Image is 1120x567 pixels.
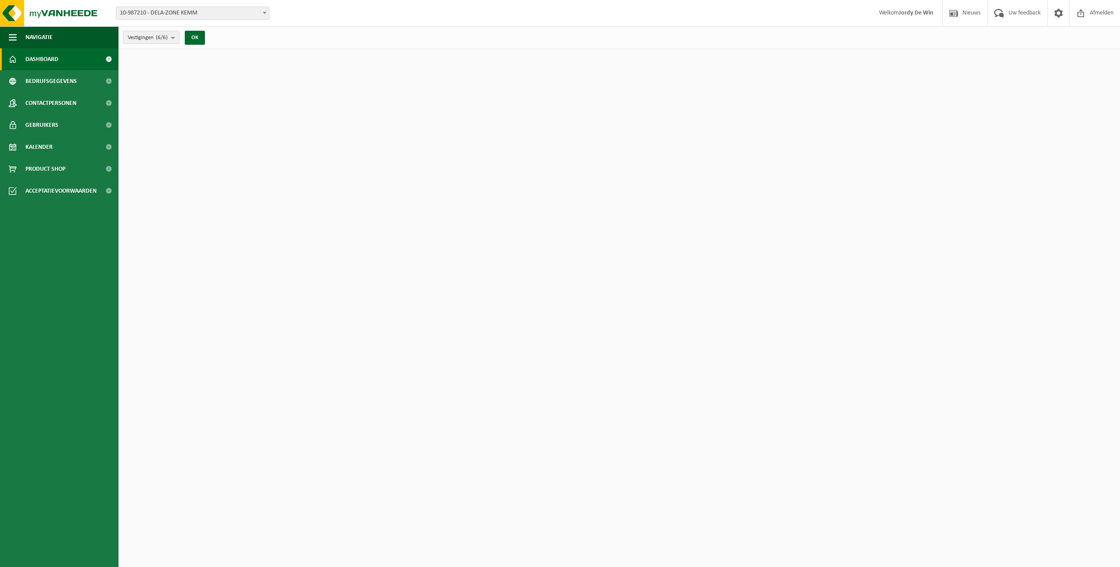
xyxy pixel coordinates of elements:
span: Vestigingen [128,31,168,44]
strong: Jordy De Win [899,10,933,16]
span: Navigatie [25,26,53,48]
span: Kalender [25,136,53,158]
span: 10-987210 - DELA-ZONE KEMM [116,7,269,20]
span: Contactpersonen [25,92,76,114]
span: Gebruikers [25,114,58,136]
button: Vestigingen(6/6) [123,31,179,44]
count: (6/6) [156,35,168,40]
span: Dashboard [25,48,58,70]
span: Acceptatievoorwaarden [25,180,97,202]
span: Product Shop [25,158,65,180]
span: Bedrijfsgegevens [25,70,77,92]
span: 10-987210 - DELA-ZONE KEMM [116,7,269,19]
button: OK [185,31,205,45]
